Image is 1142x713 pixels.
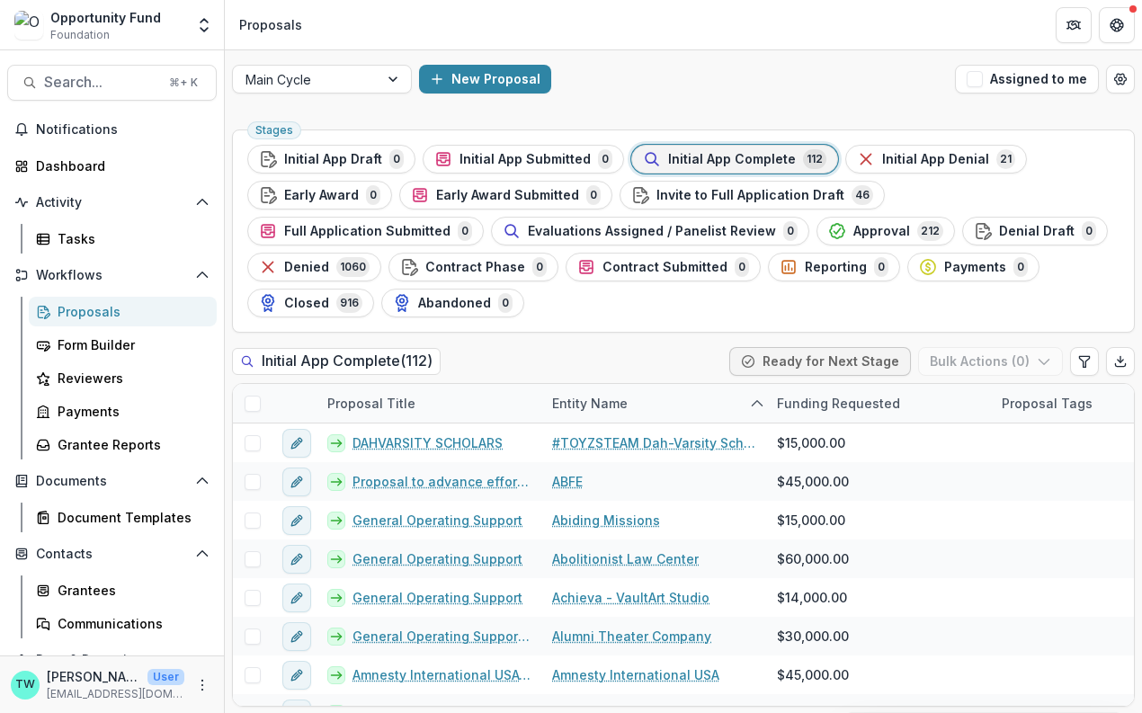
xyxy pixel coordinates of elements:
span: Early Award [284,188,359,203]
span: Early Award Submitted [436,188,579,203]
svg: sorted ascending [750,397,764,411]
span: Initial App Draft [284,152,382,167]
img: Opportunity Fund [14,11,43,40]
a: Reviewers [29,363,217,393]
a: Proposal to advance efforts to strengthen philanthropy’s capacity to center racial justice [352,472,531,491]
div: Grantee Reports [58,435,202,454]
h2: Initial App Complete ( 112 ) [232,348,441,374]
div: Opportunity Fund [50,8,161,27]
div: ⌘ + K [165,73,201,93]
button: Export table data [1106,347,1135,376]
div: Ti Wilhelm [15,679,35,691]
span: Notifications [36,122,210,138]
button: Partners [1056,7,1092,43]
div: Document Templates [58,508,202,527]
span: 0 [1082,221,1096,241]
span: 0 [389,149,404,169]
span: 21 [996,149,1015,169]
button: Closed916 [247,289,374,317]
a: General Operating Support [352,511,522,530]
div: Tasks [58,229,202,248]
div: Communications [58,614,202,633]
span: 112 [803,149,826,169]
button: Invite to Full Application Draft46 [620,181,885,209]
span: Payments [944,260,1006,275]
button: Open Documents [7,467,217,495]
p: [PERSON_NAME] [47,667,140,686]
button: Notifications [7,115,217,144]
a: Form Builder [29,330,217,360]
p: [EMAIL_ADDRESS][DOMAIN_NAME] [47,686,184,702]
button: edit [282,622,311,651]
div: Proposals [239,15,302,34]
button: More [192,674,213,696]
div: Dashboard [36,156,202,175]
button: edit [282,584,311,612]
button: Bulk Actions (0) [918,347,1063,376]
span: 0 [366,185,380,205]
span: Workflows [36,268,188,283]
div: Proposal Title [317,394,426,413]
div: Proposal Tags [991,394,1103,413]
span: $14,000.00 [777,588,847,607]
span: Reporting [805,260,867,275]
span: Abandoned [418,296,491,311]
span: Invite to Full Application Draft [656,188,844,203]
a: Abolitionist Law Center [552,549,699,568]
button: Edit table settings [1070,347,1099,376]
span: Full Application Submitted [284,224,451,239]
span: Initial App Denial [882,152,989,167]
button: Assigned to me [955,65,1099,94]
div: Entity Name [541,384,766,423]
a: Achieva - VaultArt Studio [552,588,709,607]
span: $30,000.00 [777,627,849,646]
a: Communications [29,609,217,638]
a: Dashboard [7,151,217,181]
button: Ready for Next Stage [729,347,911,376]
span: Denial Draft [999,224,1075,239]
a: ABFE [552,472,583,491]
span: Evaluations Assigned / Panelist Review [528,224,776,239]
span: Data & Reporting [36,653,188,668]
span: Approval [853,224,910,239]
span: Contract Submitted [602,260,727,275]
a: General Operating Support [352,549,522,568]
a: Amnesty International USA’s Crisis Campaign [352,665,531,684]
span: Documents [36,474,188,489]
span: 0 [598,149,612,169]
button: Abandoned0 [381,289,524,317]
button: Early Award Submitted0 [399,181,612,209]
button: edit [282,545,311,574]
span: Activity [36,195,188,210]
button: Contract Phase0 [388,253,558,281]
nav: breadcrumb [232,12,309,38]
span: 0 [1013,257,1028,277]
button: edit [282,468,311,496]
span: $15,000.00 [777,511,845,530]
a: Document Templates [29,503,217,532]
div: Funding Requested [766,384,991,423]
span: 46 [852,185,873,205]
span: Closed [284,296,329,311]
button: Full Application Submitted0 [247,217,484,245]
span: Stages [255,124,293,137]
div: Form Builder [58,335,202,354]
button: Approval212 [816,217,955,245]
button: Open Data & Reporting [7,646,217,674]
span: Initial App Submitted [459,152,591,167]
button: Evaluations Assigned / Panelist Review0 [491,217,809,245]
div: Grantees [58,581,202,600]
span: 0 [458,221,472,241]
a: Abiding Missions [552,511,660,530]
span: 0 [735,257,749,277]
button: Denied1060 [247,253,381,281]
button: Contract Submitted0 [566,253,761,281]
a: Payments [29,397,217,426]
div: Reviewers [58,369,202,388]
span: 0 [783,221,798,241]
div: Proposals [58,302,202,321]
button: Get Help [1099,7,1135,43]
div: Payments [58,402,202,421]
div: Proposal Title [317,384,541,423]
